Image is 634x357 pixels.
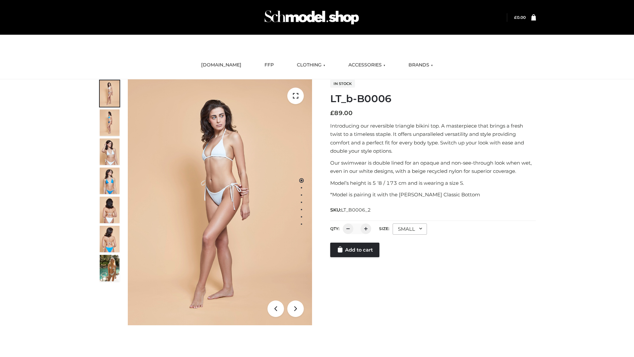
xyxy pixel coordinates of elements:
[196,58,246,72] a: [DOMAIN_NAME]
[330,179,536,187] p: Model’s height is 5 ‘8 / 173 cm and is wearing a size S.
[404,58,438,72] a: BRANDS
[514,15,517,20] span: £
[100,139,120,165] img: ArielClassicBikiniTop_CloudNine_AzureSky_OW114ECO_3-scaled.jpg
[330,122,536,155] p: Introducing our reversible triangle bikini top. A masterpiece that brings a fresh twist to a time...
[514,15,526,20] a: £0.00
[330,206,371,214] span: SKU:
[100,109,120,136] img: ArielClassicBikiniTop_CloudNine_AzureSky_OW114ECO_2-scaled.jpg
[292,58,330,72] a: CLOTHING
[330,80,355,88] span: In stock
[260,58,279,72] a: FFP
[514,15,526,20] bdi: 0.00
[393,223,427,235] div: SMALL
[330,93,536,105] h1: LT_b-B0006
[330,109,353,117] bdi: 89.00
[100,226,120,252] img: ArielClassicBikiniTop_CloudNine_AzureSky_OW114ECO_8-scaled.jpg
[379,226,389,231] label: Size:
[100,168,120,194] img: ArielClassicBikiniTop_CloudNine_AzureSky_OW114ECO_4-scaled.jpg
[128,79,312,325] img: LT_b-B0006
[330,226,339,231] label: QTY:
[100,197,120,223] img: ArielClassicBikiniTop_CloudNine_AzureSky_OW114ECO_7-scaled.jpg
[343,58,390,72] a: ACCESSORIES
[262,4,361,30] img: Schmodel Admin 964
[330,243,379,257] a: Add to cart
[330,159,536,176] p: Our swimwear is double lined for an opaque and non-see-through look when wet, even in our white d...
[100,255,120,281] img: Arieltop_CloudNine_AzureSky2.jpg
[330,109,334,117] span: £
[330,190,536,199] p: *Model is pairing it with the [PERSON_NAME] Classic Bottom
[341,207,371,213] span: LT_B0006_2
[100,80,120,107] img: ArielClassicBikiniTop_CloudNine_AzureSky_OW114ECO_1-scaled.jpg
